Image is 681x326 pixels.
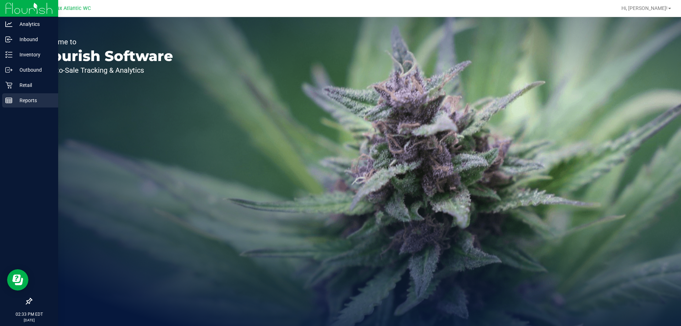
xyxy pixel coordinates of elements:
[5,66,12,73] inline-svg: Outbound
[54,5,91,11] span: Jax Atlantic WC
[38,67,173,74] p: Seed-to-Sale Tracking & Analytics
[12,20,55,28] p: Analytics
[5,51,12,58] inline-svg: Inventory
[5,82,12,89] inline-svg: Retail
[5,36,12,43] inline-svg: Inbound
[12,35,55,44] p: Inbound
[621,5,668,11] span: Hi, [PERSON_NAME]!
[12,50,55,59] p: Inventory
[7,269,28,291] iframe: Resource center
[5,97,12,104] inline-svg: Reports
[12,66,55,74] p: Outbound
[12,96,55,105] p: Reports
[3,317,55,323] p: [DATE]
[12,81,55,89] p: Retail
[5,21,12,28] inline-svg: Analytics
[38,38,173,45] p: Welcome to
[38,49,173,63] p: Flourish Software
[3,311,55,317] p: 02:33 PM EDT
